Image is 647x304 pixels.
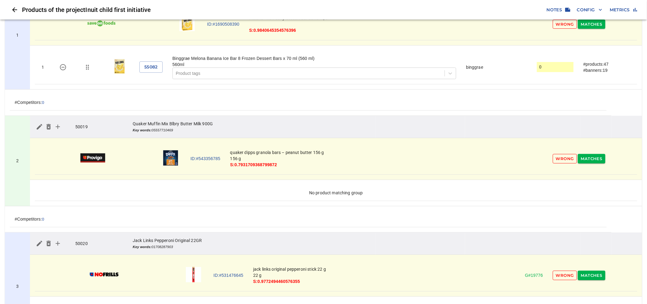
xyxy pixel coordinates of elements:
button: 55082 - Binggrae Melona Banana Ice Bar 8 Frozen Dessert Bars x 70 ml (560 ml) [56,60,70,75]
i: 01708287903 [133,245,173,249]
span: Config [577,6,602,14]
button: Close [7,2,22,17]
span: Wrong [556,21,574,28]
button: 0 [42,100,44,105]
button: 0 [42,217,44,222]
img: quaker dipps granola bars – peanut butter 156 g [163,150,178,166]
button: Config [575,4,605,16]
td: 50019 - Quaker Muffin Mix Blbry Butter Milk 900G [5,116,30,206]
button: 55082 [139,61,163,73]
td: 1 [35,50,51,84]
div: #banners: 19 [583,67,632,73]
button: Matches [578,20,605,29]
a: ID:#531476645 [213,272,243,278]
div: #Competitors: [15,216,602,222]
img: nofrills.png [88,270,120,279]
span: Matches [581,272,602,279]
td: Jack Links Pepperoni Original 22GR [128,233,375,255]
button: Wrong [553,271,577,280]
img: melona - non dairy dessert bar banana, 8 [179,16,195,31]
button: Matches [578,154,605,163]
button: Wrong [553,20,577,29]
img: save-on-foods.png [85,19,117,28]
span: Matches [581,155,602,162]
span: S: 0.9772494460576355 [253,279,300,284]
td: jack links original pepperoni stick 22 g 22 g [248,260,520,291]
button: Wrong [553,154,577,163]
a: ID:#1690508390 [207,21,239,27]
b: Key words: [133,245,152,249]
input: actual size [539,63,571,72]
button: Move/change group for 55082 [80,60,95,75]
td: 50019 [70,116,128,138]
button: Notes [544,4,572,16]
div: #products: 47 [583,61,632,67]
div: #Competitors: [15,99,602,105]
button: Metrics [607,4,640,16]
h6: Products of the project Inuit child first initiative [22,5,544,15]
td: Quaker Muffin Mix Blbry Butter Milk 900G [128,116,375,138]
div: 560ml [172,61,456,68]
span: Wrong [556,272,574,279]
span: Notes [547,6,570,14]
div: Binggrae Melona Banana Ice Bar 8 Frozen Dessert Bars x 70 ml (560 ml) [172,55,456,61]
span: S: 0.9840645354576396 [249,28,296,33]
button: Matches [578,271,605,280]
a: G#19776 [525,272,543,278]
td: 50020 [70,233,128,255]
td: binggrae [461,50,532,84]
td: melona - non dairy dessert bar banana, 8 [244,9,523,40]
img: jack links original pepperoni stick 22 g [186,267,201,282]
span: S: 0.7931709368799872 [230,162,277,167]
span: Matches [581,21,602,28]
span: 55082 [144,63,158,71]
a: ID:#543356785 [190,156,220,162]
span: Metrics [610,6,637,14]
img: melona banana ice bar 8 frozen dessert bars x 70 ml (560 ml) [112,59,127,74]
td: quaker dipps granola bars – peanut butter 156 g 156 g [225,143,523,175]
span: Wrong [556,155,574,162]
i: 05557710469 [133,128,173,132]
b: Key words: [133,128,152,132]
td: No product matching group [35,185,637,201]
img: provigo.png [80,153,105,163]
